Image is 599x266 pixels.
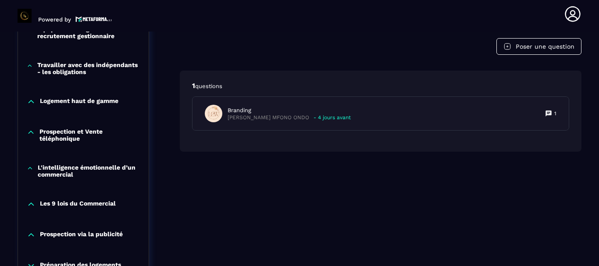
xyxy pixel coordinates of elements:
[37,61,140,75] p: Travailler avec des indépendants - les obligations
[40,200,116,209] p: Les 9 lois du Commercial
[39,128,140,142] p: Prospection et Vente téléphonique
[40,231,123,239] p: Prospection via la publicité
[228,106,351,114] p: Branding
[18,9,32,23] img: logo-branding
[37,25,140,39] p: Equipe de ménage et recrutement gestionnaire
[314,114,351,121] p: - 4 jours avant
[228,114,309,121] p: [PERSON_NAME] MFONO ONDO
[38,16,71,23] p: Powered by
[75,15,112,23] img: logo
[496,38,581,55] button: Poser une question
[40,97,118,106] p: Logement haut de gamme
[192,81,569,91] p: 1
[195,83,222,89] span: questions
[38,164,140,178] p: L'intelligence émotionnelle d’un commercial
[554,110,556,117] p: 1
